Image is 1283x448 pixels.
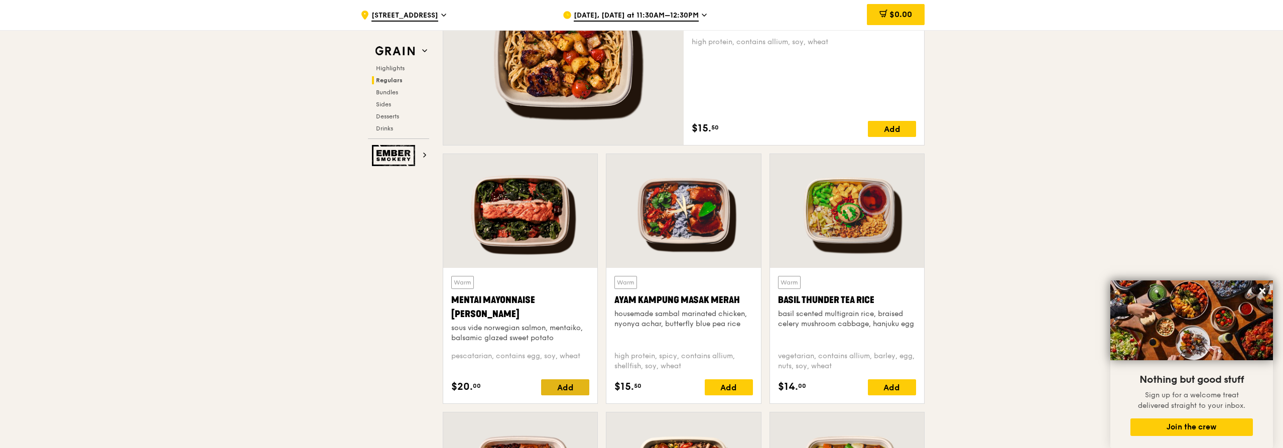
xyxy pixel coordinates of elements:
[372,145,418,166] img: Ember Smokery web logo
[1138,391,1245,410] span: Sign up for a welcome treat delivered straight to your inbox.
[473,382,481,390] span: 00
[868,379,916,395] div: Add
[614,276,637,289] div: Warm
[376,65,405,72] span: Highlights
[614,379,634,394] span: $15.
[371,11,438,22] span: [STREET_ADDRESS]
[1139,374,1244,386] span: Nothing but good stuff
[778,293,916,307] div: Basil Thunder Tea Rice
[376,113,399,120] span: Desserts
[614,309,752,329] div: housemade sambal marinated chicken, nyonya achar, butterfly blue pea rice
[778,379,798,394] span: $14.
[705,379,753,395] div: Add
[376,101,391,108] span: Sides
[372,42,418,60] img: Grain web logo
[634,382,641,390] span: 50
[376,77,403,84] span: Regulars
[451,379,473,394] span: $20.
[574,11,699,22] span: [DATE], [DATE] at 11:30AM–12:30PM
[376,89,398,96] span: Bundles
[692,121,711,136] span: $15.
[1130,418,1253,436] button: Join the crew
[451,351,589,371] div: pescatarian, contains egg, soy, wheat
[778,351,916,371] div: vegetarian, contains allium, barley, egg, nuts, soy, wheat
[711,123,719,131] span: 50
[798,382,806,390] span: 00
[778,276,801,289] div: Warm
[889,10,912,19] span: $0.00
[692,37,916,47] div: high protein, contains allium, soy, wheat
[778,309,916,329] div: basil scented multigrain rice, braised celery mushroom cabbage, hanjuku egg
[1254,283,1270,299] button: Close
[614,351,752,371] div: high protein, spicy, contains allium, shellfish, soy, wheat
[376,125,393,132] span: Drinks
[1110,280,1273,360] img: DSC07876-Edit02-Large.jpeg
[451,276,474,289] div: Warm
[541,379,589,395] div: Add
[451,293,589,321] div: Mentai Mayonnaise [PERSON_NAME]
[614,293,752,307] div: Ayam Kampung Masak Merah
[868,121,916,137] div: Add
[451,323,589,343] div: sous vide norwegian salmon, mentaiko, balsamic glazed sweet potato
